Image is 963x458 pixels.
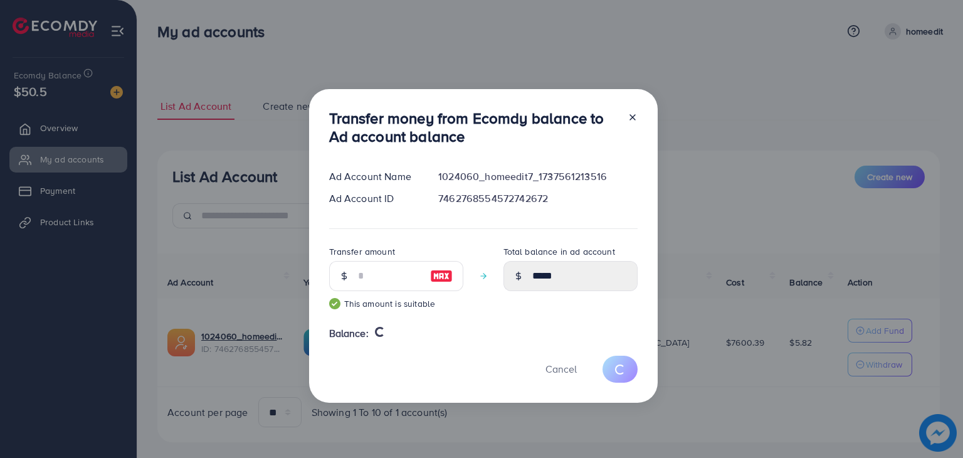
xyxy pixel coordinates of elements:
[428,169,647,184] div: 1024060_homeedit7_1737561213516
[329,297,463,310] small: This amount is suitable
[319,191,429,206] div: Ad Account ID
[428,191,647,206] div: 7462768554572742672
[329,326,369,341] span: Balance:
[329,109,618,146] h3: Transfer money from Ecomdy balance to Ad account balance
[430,269,453,284] img: image
[319,169,429,184] div: Ad Account Name
[329,298,340,309] img: guide
[503,245,615,258] label: Total balance in ad account
[545,362,577,376] span: Cancel
[329,245,395,258] label: Transfer amount
[530,356,592,383] button: Cancel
